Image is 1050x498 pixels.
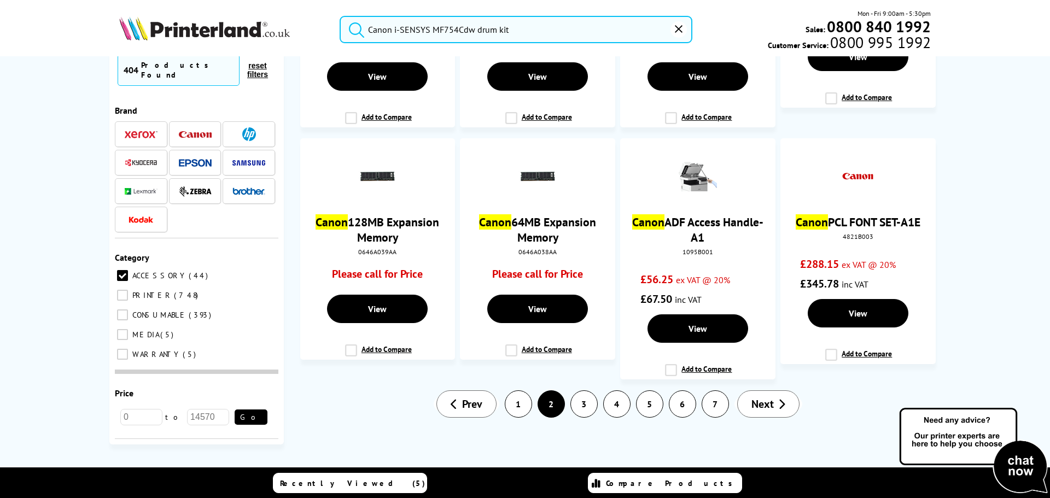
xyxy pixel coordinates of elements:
[115,253,149,263] span: Category
[189,271,211,281] span: 44
[179,131,212,138] img: Canon
[628,248,767,256] div: 1095B001
[689,71,707,82] span: View
[640,272,673,286] span: £56.25
[737,390,800,418] a: Next
[588,473,742,493] a: Compare Products
[647,314,748,343] a: View
[124,65,138,76] span: 404
[800,277,839,291] span: £345.78
[345,344,412,365] label: Add to Compare
[368,71,387,82] span: View
[857,8,931,19] span: Mon - Fri 9:00am - 5:30pm
[487,62,588,91] a: View
[806,24,825,34] span: Sales:
[632,214,763,245] a: CanonADF Access Handle-A1
[604,391,630,417] a: 4
[479,214,596,245] a: Canon64MB Expansion Memory
[436,390,497,418] a: Previous
[358,157,396,196] img: memory.gif
[796,214,828,230] mark: Canon
[505,112,572,133] label: Add to Compare
[183,350,199,360] span: 5
[117,349,128,360] input: WARRANTY 5
[232,161,265,166] img: Samsung
[665,364,732,385] label: Add to Compare
[702,391,728,417] a: 7
[829,37,931,48] span: 0800 995 1992
[849,51,867,62] span: View
[125,216,157,223] img: Kodak
[505,344,572,365] label: Add to Compare
[827,16,931,37] b: 0800 840 1992
[528,71,547,82] span: View
[119,16,290,40] img: Printerland Logo
[528,303,547,314] span: View
[115,106,137,116] span: Brand
[117,330,128,341] input: MEDIA 5
[130,350,182,360] span: WARRANTY
[141,61,234,80] div: Products Found
[115,388,133,399] span: Price
[327,62,428,91] a: View
[480,267,596,286] div: Please call for Price
[571,391,597,417] a: 3
[676,274,730,285] span: ex VAT @ 20%
[273,473,427,493] a: Recently Viewed (5)
[487,295,588,323] a: View
[162,413,187,423] span: to
[179,186,212,197] img: Zebra
[242,128,256,142] img: HP
[839,157,877,196] img: CanonLogo-Accessories-Defualt-Small.gif
[345,112,412,133] label: Add to Compare
[462,397,482,411] span: Prev
[130,310,188,320] span: CONSUMABLE
[768,37,931,50] span: Customer Service:
[368,303,387,314] span: View
[280,478,425,488] span: Recently Viewed (5)
[637,391,663,417] a: 5
[808,299,908,327] a: View
[320,267,435,286] div: Please call for Price
[825,92,892,113] label: Add to Compare
[187,409,229,426] input: 14570
[665,112,732,133] label: Add to Compare
[125,188,157,195] img: Lexmark
[842,279,868,290] span: inc VAT
[800,257,839,271] span: £288.15
[751,397,774,411] span: Next
[849,308,867,319] span: View
[632,214,664,230] mark: Canon
[240,61,276,80] button: reset filters
[117,290,128,301] input: PRINTER 748
[125,131,157,138] img: Xerox
[119,16,326,43] a: Printerland Logo
[130,291,173,301] span: PRINTER
[679,157,717,196] img: Canon-1095B001-AccessHandle-Small.gif
[117,310,128,321] input: CONSUMABLE 393
[606,478,738,488] span: Compare Products
[130,271,188,281] span: ACCESSORY
[825,349,892,370] label: Add to Compare
[505,391,532,417] a: 1
[842,259,896,270] span: ex VAT @ 20%
[479,214,511,230] mark: Canon
[518,157,557,196] img: memory.gif
[308,248,447,256] div: 0646A039AA
[235,410,267,425] button: Go
[647,62,748,91] a: View
[675,294,702,305] span: inc VAT
[130,330,159,340] span: MEDIA
[796,214,920,230] a: CanonPCL FONT SET-A1E
[120,409,162,426] input: 0
[316,214,439,245] a: Canon128MB Expansion Memory
[316,214,348,230] mark: Canon
[689,323,707,334] span: View
[897,406,1050,496] img: Open Live Chat window
[160,330,176,340] span: 5
[327,295,428,323] a: View
[825,21,931,32] a: 0800 840 1992
[669,391,696,417] a: 6
[179,159,212,167] img: Epson
[640,292,672,306] span: £67.50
